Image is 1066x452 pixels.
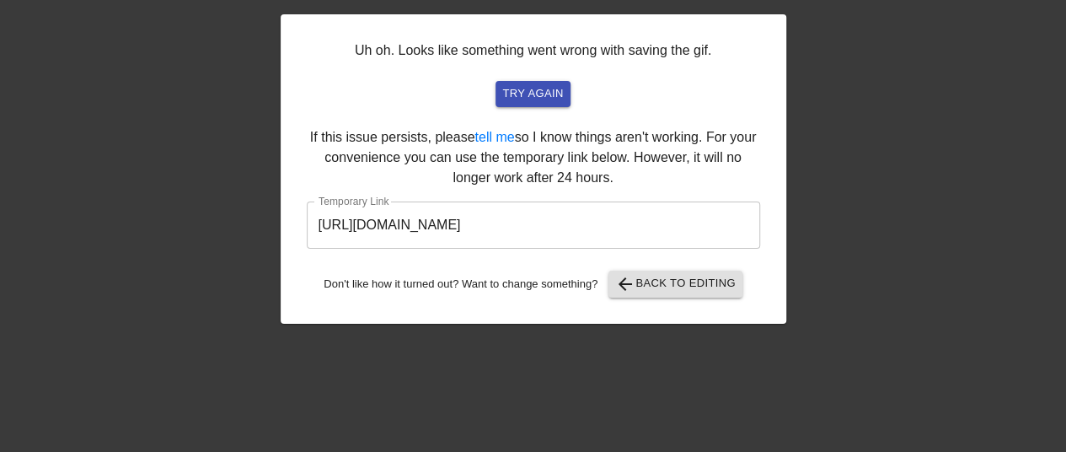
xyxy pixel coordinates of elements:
input: bare [307,202,760,249]
button: Back to Editing [608,271,742,298]
div: Uh oh. Looks like something went wrong with saving the gif. If this issue persists, please so I k... [281,14,786,324]
span: Back to Editing [615,274,736,294]
span: try again [502,84,563,104]
a: tell me [474,130,514,144]
span: arrow_back [615,274,635,294]
div: Don't like how it turned out? Want to change something? [307,271,760,298]
button: try again [496,81,570,107]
